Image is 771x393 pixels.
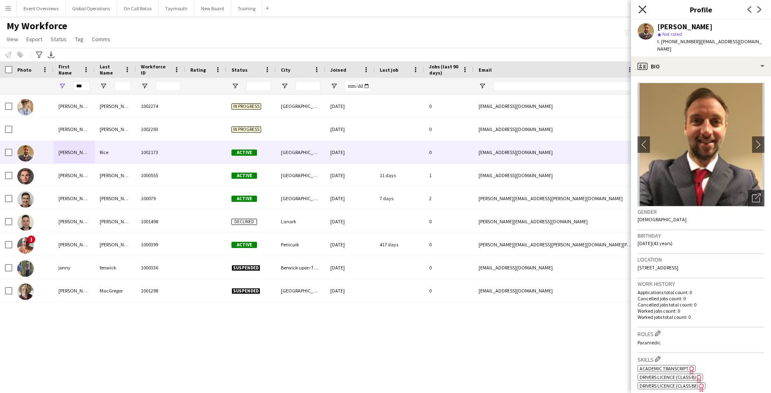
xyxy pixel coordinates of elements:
span: Active [231,173,257,179]
span: Last Name [100,63,121,76]
div: 7 days [375,187,424,210]
div: Penicuik [276,233,325,256]
div: [GEOGRAPHIC_DATA] [276,95,325,117]
input: First Name Filter Input [73,81,90,91]
button: On Call Rotas [117,0,159,16]
span: First Name [58,63,80,76]
span: City [281,67,290,73]
button: Open Filter Menu [479,82,486,90]
div: 1001298 [136,279,185,302]
img: Jonny MacGregor [17,283,34,300]
div: 1000399 [136,233,185,256]
app-action-btn: Export XLSX [46,50,56,60]
span: [STREET_ADDRESS] [638,264,678,271]
span: Jobs (last 90 days) [429,63,459,76]
span: Active [231,196,257,202]
span: In progress [231,126,261,133]
div: [PERSON_NAME][EMAIL_ADDRESS][PERSON_NAME][DOMAIN_NAME][PERSON_NAME] [474,233,638,256]
span: Last job [380,67,398,73]
h3: Location [638,256,764,263]
input: Workforce ID Filter Input [156,81,180,91]
div: [GEOGRAPHIC_DATA] [276,164,325,187]
div: [PERSON_NAME] [54,210,95,233]
div: fenwick [95,256,136,279]
app-action-btn: Advanced filters [34,50,44,60]
div: [DATE] [325,141,375,164]
a: Comms [89,34,114,44]
p: Applications total count: 0 [638,289,764,295]
img: jonny fenwick [17,260,34,277]
button: Open Filter Menu [330,82,338,90]
div: [DATE] [325,164,375,187]
span: t. [PHONE_NUMBER] [657,38,700,44]
input: Last Name Filter Input [114,81,131,91]
div: 0 [424,95,474,117]
div: 0 [424,256,474,279]
img: Crew avatar or photo [638,83,764,206]
div: [PERSON_NAME] [PERSON_NAME] [54,164,95,187]
div: 1002173 [136,141,185,164]
span: Paramedic [638,339,661,346]
button: Taymouth [159,0,194,16]
div: [PERSON_NAME][EMAIL_ADDRESS][PERSON_NAME][DOMAIN_NAME] [474,187,638,210]
div: 0 [424,279,474,302]
span: Active [231,242,257,248]
input: Status Filter Input [246,81,271,91]
div: 11 days [375,164,424,187]
button: Open Filter Menu [231,82,239,90]
div: 0 [424,141,474,164]
input: Email Filter Input [493,81,633,91]
div: [PERSON_NAME] [54,279,95,302]
div: [EMAIL_ADDRESS][DOMAIN_NAME] [474,141,638,164]
div: [DATE] [325,118,375,140]
div: 1002293 [136,118,185,140]
span: Drivers Licence (Class BE) [640,383,699,389]
div: [PERSON_NAME] [657,23,713,30]
p: Cancelled jobs total count: 0 [638,302,764,308]
div: 1000336 [136,256,185,279]
span: Drivers Licence (Class B) [640,374,696,380]
button: Event Overviews [17,0,65,16]
span: Status [51,35,67,43]
div: [PERSON_NAME][EMAIL_ADDRESS][DOMAIN_NAME] [474,210,638,233]
div: jonny [54,256,95,279]
span: My Workforce [7,20,67,32]
p: Worked jobs total count: 0 [638,314,764,320]
span: Status [231,67,248,73]
div: [DATE] [325,95,375,117]
span: [DEMOGRAPHIC_DATA] [638,216,687,222]
button: Open Filter Menu [100,82,107,90]
img: Jonathan Gustaf Oscar Oern Schulz [17,168,34,185]
div: 1000555 [136,164,185,187]
button: Open Filter Menu [58,82,66,90]
div: [EMAIL_ADDRESS][DOMAIN_NAME] [474,95,638,117]
div: 0 [424,210,474,233]
p: Worked jobs count: 0 [638,308,764,314]
span: ! [27,235,35,243]
div: [PERSON_NAME] [95,210,136,233]
span: Photo [17,67,31,73]
span: Comms [92,35,110,43]
img: Jonny Dowling [17,237,34,254]
div: [GEOGRAPHIC_DATA] [276,279,325,302]
span: Not rated [662,31,682,37]
div: [PERSON_NAME] [95,95,136,117]
span: Suspended [231,288,260,294]
img: Jonathan Lund [17,191,34,208]
div: 2 [424,187,474,210]
img: Jon Rice [17,145,34,161]
input: Joined Filter Input [345,81,370,91]
img: Jon Craig [17,99,34,115]
div: 417 days [375,233,424,256]
div: Rice [95,141,136,164]
div: Bio [631,56,771,76]
div: Open photos pop-in [748,190,764,206]
div: [PERSON_NAME] [95,233,136,256]
h3: Skills [638,355,764,363]
a: Tag [72,34,87,44]
h3: Gender [638,208,764,215]
h3: Birthday [638,232,764,239]
div: Berwick-upon-Tweed [276,256,325,279]
div: 0 [424,233,474,256]
div: [EMAIL_ADDRESS][DOMAIN_NAME] [474,256,638,279]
